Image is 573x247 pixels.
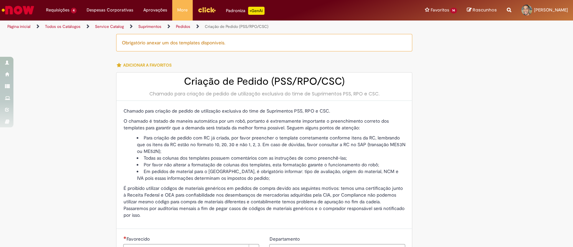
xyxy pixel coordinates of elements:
img: click_logo_yellow_360x200.png [198,5,216,15]
span: Departamento [269,236,301,242]
a: Suprimentos [138,24,161,29]
li: Por favor não alterar a formatação de colunas dos templates, esta formatação garante o funcioname... [137,161,405,168]
img: ServiceNow [1,3,35,17]
li: Todas as colunas dos templates possuem comentários com as instruções de como preenchê-las; [137,155,405,161]
span: Necessários [123,236,126,239]
a: Service Catalog [95,24,124,29]
div: Padroniza [226,7,265,15]
p: O chamado é tratado de maneira automática por um robô, portanto é extremamente importante o preen... [123,118,405,131]
li: Para criação de pedido com RC já criada, por favor preencher o template corretamente conforme ite... [137,134,405,155]
span: Favoritos [430,7,449,13]
a: Página inicial [7,24,31,29]
p: Chamado para criação de pedido de utilização exclusiva do time de Suprimentos PSS, RPO e CSC. [123,108,405,114]
ul: Trilhas de página [5,20,377,33]
span: 14 [450,8,457,13]
button: Adicionar a Favoritos [116,58,175,72]
span: [PERSON_NAME] [534,7,568,13]
a: Pedidos [176,24,190,29]
span: Aprovações [143,7,167,13]
a: Rascunhos [467,7,497,13]
p: É proibido utilizar códigos de materiais genéricos em pedidos de compra devido aos seguintes moti... [123,185,405,218]
a: Todos os Catálogos [45,24,81,29]
span: Rascunhos [473,7,497,13]
span: Necessários - Favorecido [126,236,151,242]
span: Adicionar a Favoritos [123,63,171,68]
span: 4 [71,8,77,13]
p: +GenAi [248,7,265,15]
a: Criação de Pedido (PSS/RPO/CSC) [205,24,269,29]
span: More [177,7,188,13]
span: Requisições [46,7,69,13]
div: Chamado para criação de pedido de utilização exclusiva do time de Suprimentos PSS, RPO e CSC. [123,90,405,97]
li: Em pedidos de material para o [GEOGRAPHIC_DATA], é obrigatório informar: tipo de avaliação, orige... [137,168,405,181]
h2: Criação de Pedido (PSS/RPO/CSC) [123,76,405,87]
div: Obrigatório anexar um dos templates disponíveis. [116,34,412,51]
span: Despesas Corporativas [87,7,133,13]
